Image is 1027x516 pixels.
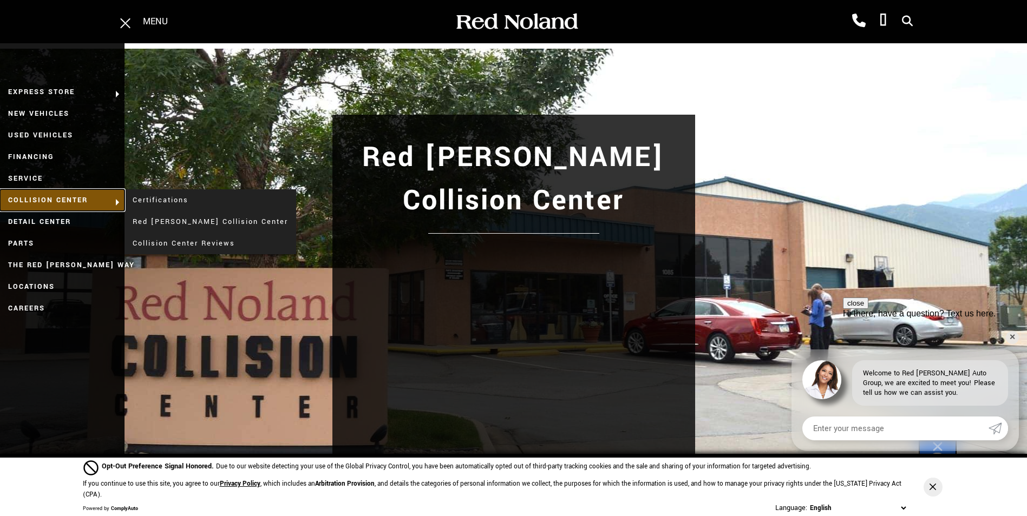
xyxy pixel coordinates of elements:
iframe: podium webchat widget prompt [843,297,1027,414]
button: Close Button [924,478,943,497]
img: Red Noland Auto Group [454,12,579,31]
a: Submit [989,416,1008,440]
span: Opt-Out Preference Signal Honored . [102,461,216,471]
div: Due to our website detecting your use of the Global Privacy Control, you have been automatically ... [102,461,811,472]
div: Welcome to Red [PERSON_NAME] Auto Group, we are excited to meet you! Please tell us how we can as... [852,360,1008,406]
a: Collision Center Reviews [125,233,296,254]
a: Privacy Policy [220,479,260,488]
div: Powered by [83,506,138,512]
h1: Red [PERSON_NAME] Collision Center [343,136,685,222]
strong: Arbitration Provision [315,479,375,488]
p: If you continue to use this site, you agree to our , which includes an , and details the categori... [83,479,901,499]
a: Red [PERSON_NAME] Collision Center [125,211,296,233]
a: ComplyAuto [111,505,138,512]
img: Agent profile photo [802,360,841,399]
a: Certifications [125,189,296,211]
div: Language: [775,504,807,512]
input: Enter your message [802,416,989,440]
select: Language Select [807,502,908,514]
